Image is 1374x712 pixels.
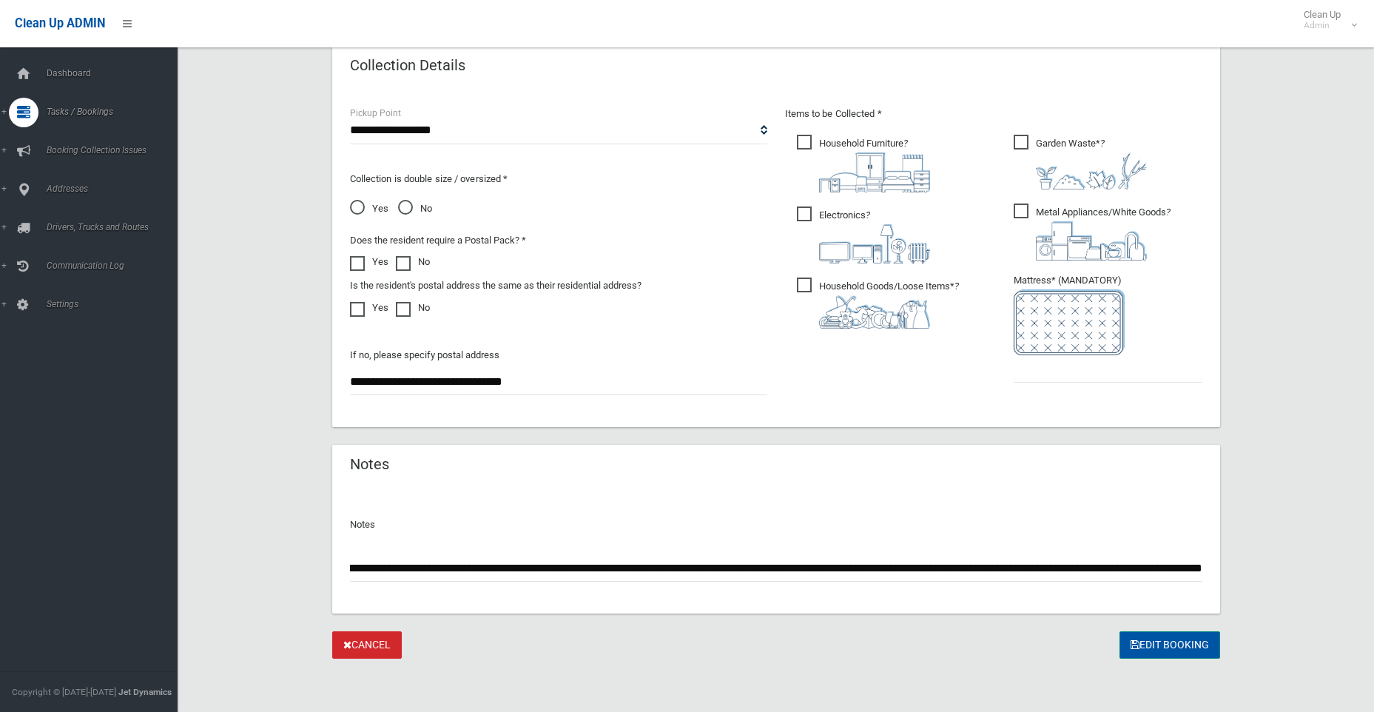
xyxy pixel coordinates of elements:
[1119,631,1220,659] button: Edit Booking
[42,222,189,232] span: Drivers, Trucks and Routes
[797,278,959,329] span: Household Goods/Loose Items*
[819,281,959,329] i: ?
[1014,289,1125,355] img: e7408bece873d2c1783593a074e5cb2f.png
[332,450,407,479] header: Notes
[819,209,930,263] i: ?
[350,516,1202,534] p: Notes
[350,299,388,317] label: Yes
[350,253,388,271] label: Yes
[332,631,402,659] a: Cancel
[797,206,930,263] span: Electronics
[1014,135,1147,189] span: Garden Waste*
[42,261,189,271] span: Communication Log
[1304,20,1341,31] small: Admin
[42,184,189,194] span: Addresses
[819,152,930,192] img: aa9efdbe659d29b613fca23ba79d85cb.png
[12,687,116,697] span: Copyright © [DATE]-[DATE]
[350,346,499,364] label: If no, please specify postal address
[350,200,388,218] span: Yes
[785,105,1202,123] p: Items to be Collected *
[1296,9,1356,31] span: Clean Up
[797,135,930,192] span: Household Furniture
[819,224,930,263] img: 394712a680b73dbc3d2a6a3a7ffe5a07.png
[1036,152,1147,189] img: 4fd8a5c772b2c999c83690221e5242e0.png
[1036,221,1147,261] img: 36c1b0289cb1767239cdd3de9e694f19.png
[1014,275,1202,355] span: Mattress* (MANDATORY)
[350,170,767,188] p: Collection is double size / oversized *
[1036,138,1147,189] i: ?
[42,68,189,78] span: Dashboard
[42,299,189,309] span: Settings
[15,16,105,30] span: Clean Up ADMIN
[1036,206,1171,261] i: ?
[350,277,641,295] label: Is the resident's postal address the same as their residential address?
[118,687,172,697] strong: Jet Dynamics
[396,253,430,271] label: No
[819,138,930,192] i: ?
[42,107,189,117] span: Tasks / Bookings
[350,232,526,249] label: Does the resident require a Postal Pack? *
[819,295,930,329] img: b13cc3517677393f34c0a387616ef184.png
[1014,204,1171,261] span: Metal Appliances/White Goods
[332,51,483,80] header: Collection Details
[398,200,432,218] span: No
[396,299,430,317] label: No
[42,145,189,155] span: Booking Collection Issues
